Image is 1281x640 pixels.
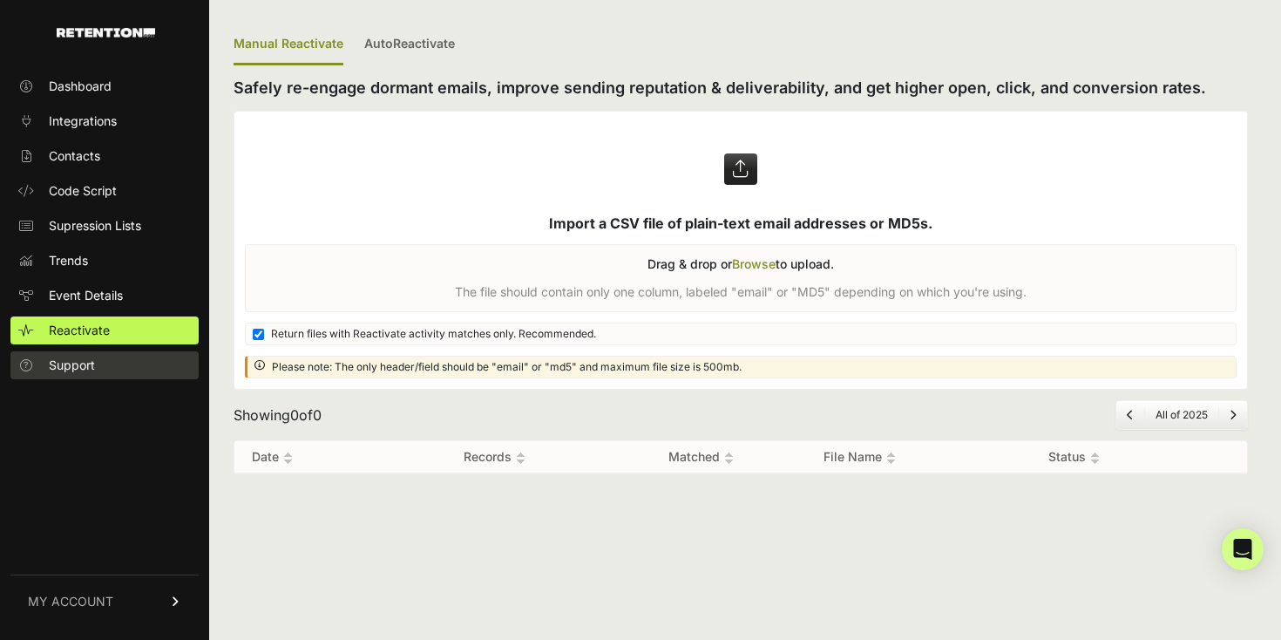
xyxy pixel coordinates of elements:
[49,147,100,165] span: Contacts
[10,177,199,205] a: Code Script
[596,441,806,473] th: Matched
[290,406,299,424] span: 0
[253,329,264,340] input: Return files with Reactivate activity matches only. Recommended.
[886,452,896,465] img: no_sort-eaf950dc5ab64cae54d48a5578032e96f70b2ecb7d747501f34c8f2db400fb66.gif
[10,317,199,344] a: Reactivate
[10,247,199,275] a: Trends
[49,287,123,304] span: Event Details
[393,441,596,473] th: Records
[1144,408,1218,422] li: All of 2025
[49,217,141,235] span: Supression Lists
[49,357,95,374] span: Support
[10,212,199,240] a: Supression Lists
[1031,441,1212,473] th: Status
[49,322,110,339] span: Reactivate
[1230,408,1237,421] a: Next
[10,351,199,379] a: Support
[1115,400,1248,430] nav: Page navigation
[283,452,293,465] img: no_sort-eaf950dc5ab64cae54d48a5578032e96f70b2ecb7d747501f34c8f2db400fb66.gif
[1127,408,1134,421] a: Previous
[271,327,596,341] span: Return files with Reactivate activity matches only. Recommended.
[234,405,322,426] div: Showing of
[10,72,199,100] a: Dashboard
[234,76,1248,100] h2: Safely re-engage dormant emails, improve sending reputation & deliverability, and get higher open...
[49,112,117,130] span: Integrations
[49,78,112,95] span: Dashboard
[49,182,117,200] span: Code Script
[49,252,88,269] span: Trends
[234,24,343,65] div: Manual Reactivate
[313,406,322,424] span: 0
[234,441,393,473] th: Date
[10,575,199,628] a: MY ACCOUNT
[1222,528,1264,570] div: Open Intercom Messenger
[516,452,525,465] img: no_sort-eaf950dc5ab64cae54d48a5578032e96f70b2ecb7d747501f34c8f2db400fb66.gif
[10,282,199,310] a: Event Details
[10,107,199,135] a: Integrations
[364,24,455,65] a: AutoReactivate
[724,452,734,465] img: no_sort-eaf950dc5ab64cae54d48a5578032e96f70b2ecb7d747501f34c8f2db400fb66.gif
[1090,452,1100,465] img: no_sort-eaf950dc5ab64cae54d48a5578032e96f70b2ecb7d747501f34c8f2db400fb66.gif
[57,28,155,37] img: Retention.com
[10,142,199,170] a: Contacts
[28,593,113,610] span: MY ACCOUNT
[806,441,1031,473] th: File Name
